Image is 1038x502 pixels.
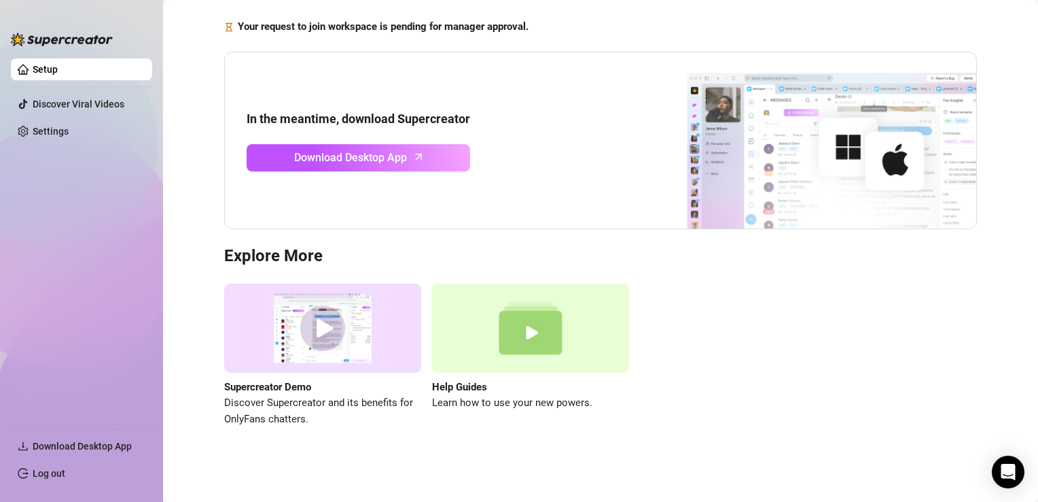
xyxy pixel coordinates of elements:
[637,52,976,229] img: download app
[432,395,629,412] span: Learn how to use your new powers.
[224,395,421,427] span: Discover Supercreator and its benefits for OnlyFans chatters.
[11,33,113,46] img: logo-BBDzfeDw.svg
[33,126,69,137] a: Settings
[224,284,421,373] img: supercreator demo
[224,284,421,427] a: Supercreator DemoDiscover Supercreator and its benefits for OnlyFans chatters.
[294,149,407,166] span: Download Desktop App
[432,381,487,393] strong: Help Guides
[238,20,529,33] strong: Your request to join workspace is pending for manager approval.
[33,64,58,75] a: Setup
[432,284,629,373] img: help guides
[224,381,311,393] strong: Supercreator Demo
[33,468,65,479] a: Log out
[247,112,470,126] strong: In the meantime, download Supercreator
[18,441,29,452] span: download
[432,284,629,427] a: Help GuidesLearn how to use your new powers.
[33,441,132,452] span: Download Desktop App
[992,456,1024,488] div: Open Intercom Messenger
[411,149,427,165] span: arrow-up
[224,246,977,267] h3: Explore More
[247,144,470,171] a: Download Desktop Apparrow-up
[224,19,234,35] span: hourglass
[33,99,124,110] a: Discover Viral Videos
